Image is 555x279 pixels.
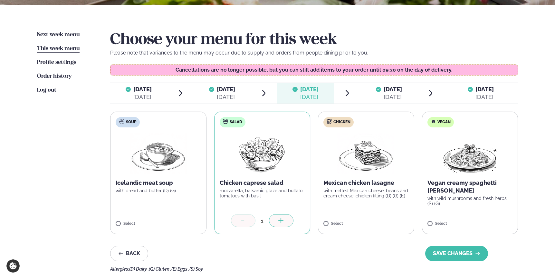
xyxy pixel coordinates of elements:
a: Cookie settings [6,259,20,273]
span: This week menu [37,46,80,51]
span: Order history [37,74,72,79]
p: Chicken caprese salad [220,179,305,187]
span: (D) Dairy , [129,266,149,272]
p: Icelandic meat soup [116,179,201,187]
span: Vegan [437,120,451,125]
div: Allergies: [110,266,518,272]
span: Log out [37,87,56,93]
div: [DATE] [133,93,152,101]
a: This week menu [37,45,80,53]
a: Next week menu [37,31,80,39]
span: [DATE] [217,85,235,93]
img: soup.svg [119,119,124,124]
div: [DATE] [217,93,235,101]
span: [DATE] [133,86,152,93]
img: Vegan.svg [431,119,436,124]
button: Back [110,246,148,261]
span: Chicken [333,120,350,125]
a: Log out [37,86,56,94]
span: (E) Eggs , [171,266,189,272]
span: [DATE] [475,86,494,93]
p: Please note that variances to the menu may occur due to supply and orders from people dining prio... [110,49,518,57]
div: [DATE] [475,93,494,101]
img: chicken.svg [327,119,332,124]
img: salad.svg [223,119,228,124]
p: with wild mushrooms and fresh herbs (S) (G) [427,196,513,206]
span: (G) Gluten , [149,266,171,272]
span: Soup [126,120,136,125]
p: with melted Mexican cheese, beans and cream cheese, chicken filling (D) (G) (E) [323,188,409,198]
div: [DATE] [300,93,319,101]
div: [DATE] [384,93,402,101]
span: (S) Soy [189,266,203,272]
p: with bread and butter (D) (G) [116,188,201,193]
span: Profile settings [37,60,76,65]
a: Profile settings [37,59,76,66]
a: Order history [37,73,72,80]
p: Mexican chicken lasagne [323,179,409,187]
p: Cancellations are no longer possible, but you can still add items to your order until 09:30 on th... [117,67,512,73]
img: Lasagna.png [338,133,394,174]
span: Salad [230,120,242,125]
div: 1 [255,217,269,224]
span: [DATE] [384,86,402,93]
h2: Choose your menu for this week [110,31,518,49]
button: SAVE CHANGES [425,246,488,261]
img: Soup.png [130,133,187,174]
p: Vegan creamy spaghetti [PERSON_NAME] [427,179,513,194]
img: Salad.png [234,133,291,174]
img: Spagetti.png [442,133,498,174]
span: Next week menu [37,32,80,37]
p: mozzarella, balsamic glaze and buffalo tomatoes with basil [220,188,305,198]
span: [DATE] [300,86,319,93]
